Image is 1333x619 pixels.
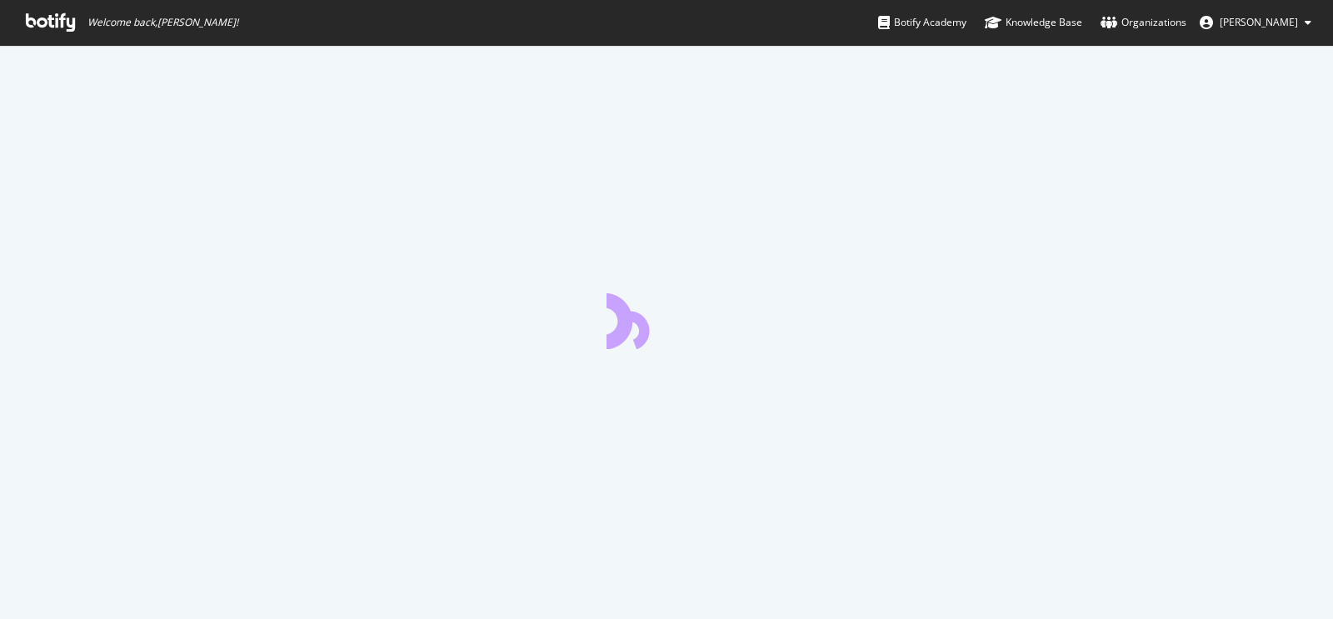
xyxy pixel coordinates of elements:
div: Botify Academy [878,14,966,31]
span: Welcome back, [PERSON_NAME] ! [87,16,238,29]
div: animation [607,289,726,349]
button: [PERSON_NAME] [1186,9,1325,36]
div: Organizations [1101,14,1186,31]
span: Duane Rajkumar [1220,15,1298,29]
div: Knowledge Base [985,14,1082,31]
